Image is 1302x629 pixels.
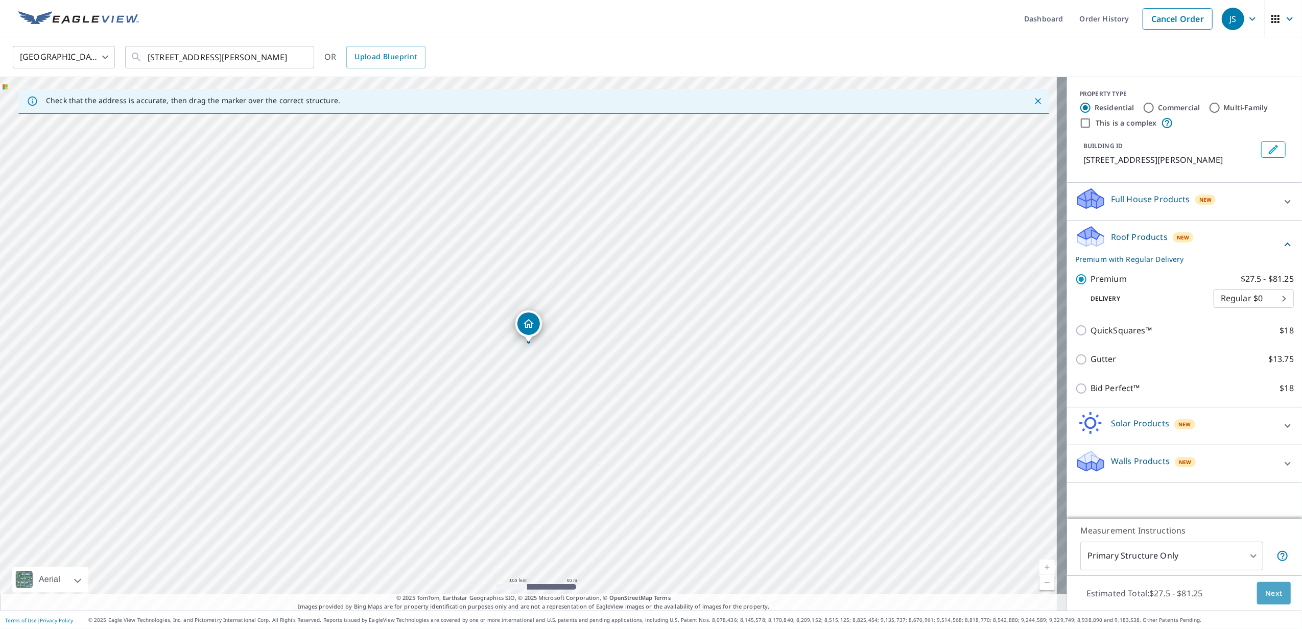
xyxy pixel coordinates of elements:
p: Delivery [1075,294,1214,303]
p: $18 [1280,324,1294,337]
button: Next [1257,582,1291,605]
div: OR [324,46,425,68]
a: Current Level 18, Zoom Out [1039,575,1055,590]
p: Walls Products [1111,455,1170,467]
p: $13.75 [1268,353,1294,366]
label: Multi-Family [1224,103,1268,113]
p: Gutter [1091,353,1117,366]
img: EV Logo [18,11,139,27]
div: Full House ProductsNew [1075,187,1294,216]
div: Aerial [36,567,63,592]
span: New [1199,196,1212,204]
p: [STREET_ADDRESS][PERSON_NAME] [1083,154,1257,166]
div: Walls ProductsNew [1075,449,1294,478]
div: Solar ProductsNew [1075,412,1294,441]
div: JS [1222,8,1244,30]
span: Next [1265,587,1283,600]
div: PROPERTY TYPE [1079,89,1290,99]
span: Your report will include only the primary structure on the property. For example, a detached gara... [1276,550,1289,562]
label: This is a complex [1096,118,1157,128]
button: Edit building 1 [1261,141,1286,158]
div: Regular $0 [1214,284,1294,313]
p: QuickSquares™ [1091,324,1152,337]
p: Roof Products [1111,231,1168,243]
label: Commercial [1158,103,1200,113]
p: Estimated Total: $27.5 - $81.25 [1078,582,1211,604]
a: Upload Blueprint [346,46,425,68]
a: Cancel Order [1143,8,1213,30]
p: Check that the address is accurate, then drag the marker over the correct structure. [46,96,340,105]
p: Premium with Regular Delivery [1075,254,1282,264]
div: [GEOGRAPHIC_DATA] [13,43,115,71]
p: | [5,617,73,623]
p: © 2025 Eagle View Technologies, Inc. and Pictometry International Corp. All Rights Reserved. Repo... [88,616,1297,624]
div: Roof ProductsNewPremium with Regular Delivery [1075,225,1294,264]
p: Bid Perfect™ [1091,382,1140,395]
a: Terms of Use [5,617,37,624]
p: Measurement Instructions [1080,524,1289,537]
a: OpenStreetMap [609,594,652,601]
a: Terms [654,594,671,601]
button: Close [1031,94,1045,108]
span: New [1178,420,1191,428]
p: BUILDING ID [1083,141,1123,150]
p: $18 [1280,382,1294,395]
input: Search by address or latitude-longitude [148,43,293,71]
div: Primary Structure Only [1080,542,1263,570]
span: Upload Blueprint [354,51,417,63]
p: $27.5 - $81.25 [1241,273,1294,285]
label: Residential [1095,103,1134,113]
p: Premium [1091,273,1127,285]
span: © 2025 TomTom, Earthstar Geographics SIO, © 2025 Microsoft Corporation, © [396,594,671,602]
div: Dropped pin, building 1, Residential property, 1612 Tracy Rd Jacksonville, FL 32211 [515,310,542,342]
span: New [1179,458,1192,466]
p: Solar Products [1111,417,1169,429]
p: Full House Products [1111,193,1190,205]
span: New [1177,233,1190,241]
a: Privacy Policy [40,617,73,624]
a: Current Level 18, Zoom In [1039,560,1055,575]
div: Aerial [12,567,88,592]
